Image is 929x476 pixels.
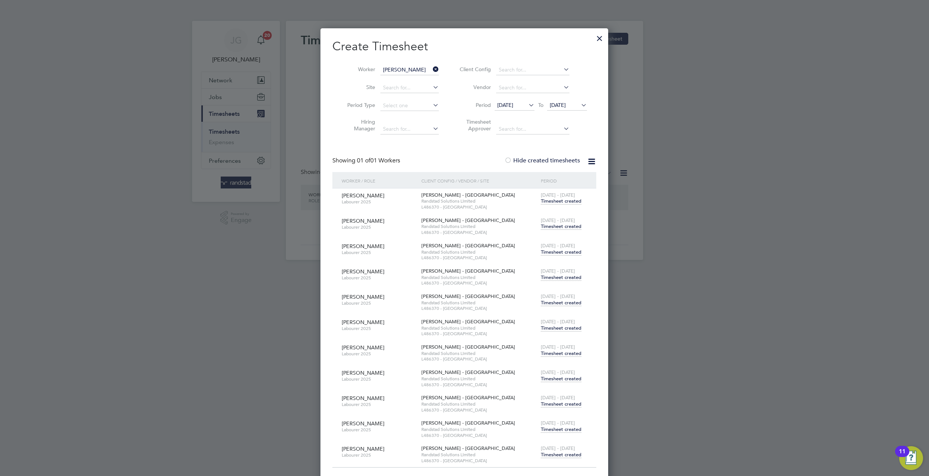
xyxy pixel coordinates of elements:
h2: Create Timesheet [332,39,596,54]
label: Worker [342,66,375,73]
span: Timesheet created [541,401,581,407]
span: [DATE] - [DATE] [541,293,575,299]
span: Randstad Solutions Limited [421,198,537,204]
span: Timesheet created [541,198,581,204]
div: Showing [332,157,402,165]
span: L486370 - [GEOGRAPHIC_DATA] [421,432,537,438]
span: [DATE] - [DATE] [541,318,575,325]
span: Labourer 2025 [342,427,416,433]
span: Timesheet created [541,223,581,230]
span: [DATE] - [DATE] [541,420,575,426]
span: Randstad Solutions Limited [421,300,537,306]
input: Search for... [496,83,569,93]
span: [PERSON_NAME] - [GEOGRAPHIC_DATA] [421,369,515,375]
span: Timesheet created [541,249,581,256]
button: Open Resource Center, 11 new notifications [899,446,923,470]
span: Labourer 2025 [342,351,416,357]
label: Timesheet Approver [457,118,491,132]
span: Randstad Solutions Limited [421,275,537,280]
span: L486370 - [GEOGRAPHIC_DATA] [421,458,537,464]
span: Labourer 2025 [342,250,416,256]
span: [PERSON_NAME] - [GEOGRAPHIC_DATA] [421,318,515,325]
span: [PERSON_NAME] - [GEOGRAPHIC_DATA] [421,344,515,350]
span: [PERSON_NAME] - [GEOGRAPHIC_DATA] [421,192,515,198]
span: [PERSON_NAME] [342,369,384,376]
span: To [536,100,546,110]
span: [DATE] - [DATE] [541,192,575,198]
div: Client Config / Vendor / Site [419,172,539,189]
span: [DATE] - [DATE] [541,445,575,451]
div: 11 [899,451,906,461]
span: Timesheet created [541,350,581,357]
input: Search for... [380,65,439,75]
span: Timesheet created [541,426,581,433]
span: [PERSON_NAME] [342,243,384,250]
span: [PERSON_NAME] - [GEOGRAPHIC_DATA] [421,420,515,426]
label: Site [342,84,375,91]
span: [PERSON_NAME] - [GEOGRAPHIC_DATA] [421,445,515,451]
span: L486370 - [GEOGRAPHIC_DATA] [421,204,537,210]
span: L486370 - [GEOGRAPHIC_DATA] [421,407,537,413]
label: Hiring Manager [342,118,375,132]
span: [DATE] [497,102,513,108]
span: Timesheet created [541,325,581,331]
span: 01 of [357,157,370,164]
span: Randstad Solutions Limited [421,223,537,229]
span: Randstad Solutions Limited [421,376,537,382]
input: Search for... [496,65,569,75]
span: Labourer 2025 [342,199,416,205]
span: Timesheet created [541,451,581,458]
span: Labourer 2025 [342,402,416,407]
span: [DATE] [550,102,566,108]
span: [PERSON_NAME] [342,395,384,402]
span: [PERSON_NAME] [342,420,384,427]
span: [DATE] - [DATE] [541,369,575,375]
input: Search for... [380,83,439,93]
span: [PERSON_NAME] - [GEOGRAPHIC_DATA] [421,268,515,274]
span: Labourer 2025 [342,275,416,281]
span: [PERSON_NAME] [342,218,384,224]
label: Period Type [342,102,375,108]
span: [PERSON_NAME] [342,319,384,326]
label: Period [457,102,491,108]
span: [PERSON_NAME] [342,293,384,300]
span: Randstad Solutions Limited [421,426,537,432]
span: Labourer 2025 [342,326,416,331]
span: [DATE] - [DATE] [541,268,575,274]
span: Timesheet created [541,274,581,281]
span: Randstad Solutions Limited [421,452,537,458]
span: [DATE] - [DATE] [541,394,575,401]
span: L486370 - [GEOGRAPHIC_DATA] [421,229,537,235]
span: Labourer 2025 [342,452,416,458]
span: Randstad Solutions Limited [421,325,537,331]
span: [PERSON_NAME] [342,192,384,199]
span: L486370 - [GEOGRAPHIC_DATA] [421,331,537,337]
span: [DATE] - [DATE] [541,217,575,223]
label: Vendor [457,84,491,91]
span: [PERSON_NAME] - [GEOGRAPHIC_DATA] [421,293,515,299]
span: Timesheet created [541,375,581,382]
span: Randstad Solutions Limited [421,249,537,255]
span: L486370 - [GEOGRAPHIC_DATA] [421,356,537,362]
span: [DATE] - [DATE] [541,344,575,350]
span: [PERSON_NAME] [342,268,384,275]
span: L486370 - [GEOGRAPHIC_DATA] [421,255,537,261]
div: Worker / Role [340,172,419,189]
span: [PERSON_NAME] - [GEOGRAPHIC_DATA] [421,242,515,249]
span: [PERSON_NAME] - [GEOGRAPHIC_DATA] [421,394,515,401]
span: L486370 - [GEOGRAPHIC_DATA] [421,280,537,286]
span: L486370 - [GEOGRAPHIC_DATA] [421,305,537,311]
span: L486370 - [GEOGRAPHIC_DATA] [421,382,537,388]
span: [PERSON_NAME] - [GEOGRAPHIC_DATA] [421,217,515,223]
span: Labourer 2025 [342,300,416,306]
span: 01 Workers [357,157,400,164]
span: Timesheet created [541,299,581,306]
label: Client Config [457,66,491,73]
span: Randstad Solutions Limited [421,401,537,407]
input: Search for... [380,124,439,134]
span: Labourer 2025 [342,376,416,382]
input: Search for... [496,124,569,134]
input: Select one [380,101,439,111]
span: Labourer 2025 [342,224,416,230]
span: [PERSON_NAME] [342,344,384,351]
